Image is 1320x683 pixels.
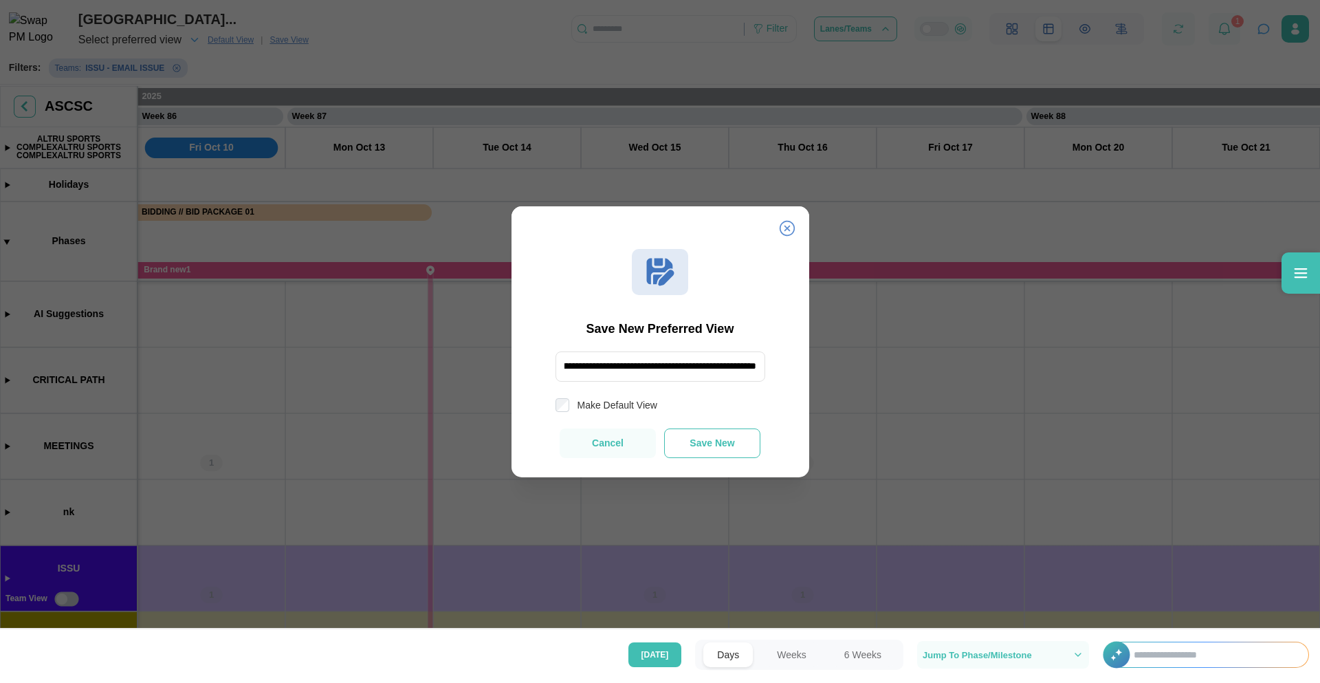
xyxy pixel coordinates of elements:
label: Make Default View [569,398,657,412]
button: 6 Weeks [830,642,895,667]
span: Save New [690,438,734,448]
div: + [1103,642,1309,668]
button: Save New [664,429,760,458]
span: [DATE] [641,643,669,666]
div: Save New Preferred View [531,323,790,335]
button: Cancel [560,429,656,458]
button: Days [703,642,753,667]
button: Weeks [763,642,820,667]
span: Cancel [592,438,624,448]
span: Jump To Phase/Milestone [923,651,1032,660]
